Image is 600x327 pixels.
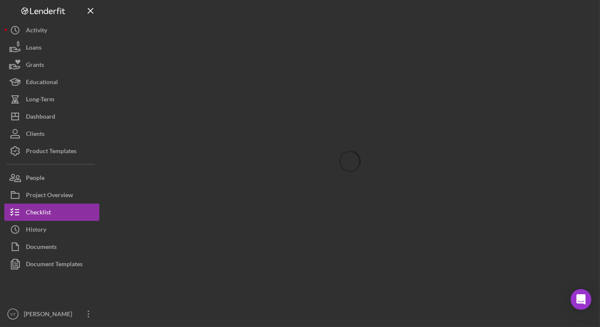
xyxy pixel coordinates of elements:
button: Documents [4,238,99,255]
div: Grants [26,56,44,75]
text: VT [10,312,16,317]
button: Activity [4,22,99,39]
div: [PERSON_NAME] [22,305,78,325]
div: Educational [26,73,58,93]
button: Long-Term [4,91,99,108]
button: Dashboard [4,108,99,125]
div: Checklist [26,204,51,223]
div: Dashboard [26,108,55,127]
button: Educational [4,73,99,91]
div: Document Templates [26,255,83,275]
button: Clients [4,125,99,142]
button: Loans [4,39,99,56]
button: Document Templates [4,255,99,273]
div: Open Intercom Messenger [571,289,591,310]
div: Activity [26,22,47,41]
div: Documents [26,238,57,258]
button: VT[PERSON_NAME] [4,305,99,323]
div: People [26,169,44,189]
button: Checklist [4,204,99,221]
div: History [26,221,46,240]
button: People [4,169,99,186]
button: Product Templates [4,142,99,160]
div: Project Overview [26,186,73,206]
div: Product Templates [26,142,76,162]
button: Grants [4,56,99,73]
div: Loans [26,39,41,58]
div: Clients [26,125,44,145]
button: Project Overview [4,186,99,204]
div: Long-Term [26,91,54,110]
button: History [4,221,99,238]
